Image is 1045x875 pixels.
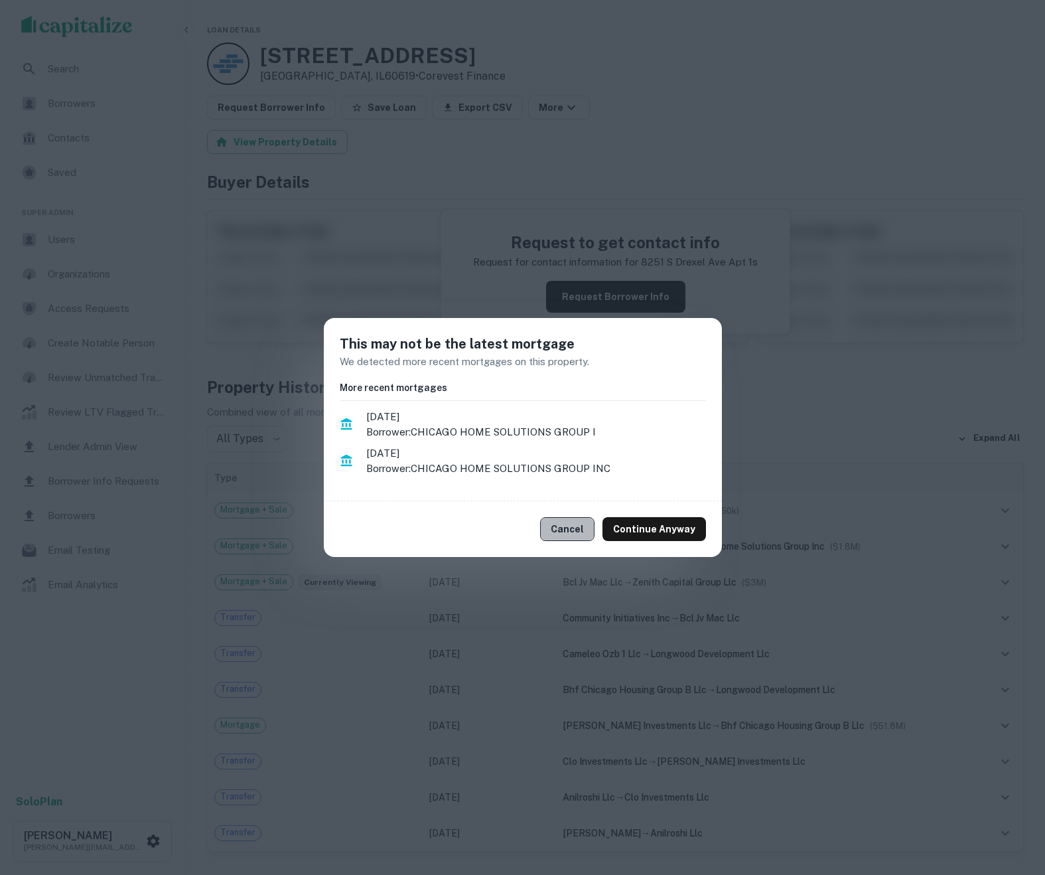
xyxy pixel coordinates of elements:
h6: More recent mortgages [340,380,706,395]
span: [DATE] [366,445,706,461]
span: [DATE] [366,409,706,425]
button: Continue Anyway [602,517,706,541]
iframe: Chat Widget [979,769,1045,833]
p: Borrower: CHICAGO HOME SOLUTIONS GROUP I [366,424,706,440]
p: We detected more recent mortgages on this property. [340,354,706,370]
h5: This may not be the latest mortgage [340,334,706,354]
p: Borrower: CHICAGO HOME SOLUTIONS GROUP INC [366,461,706,477]
button: Cancel [540,517,594,541]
